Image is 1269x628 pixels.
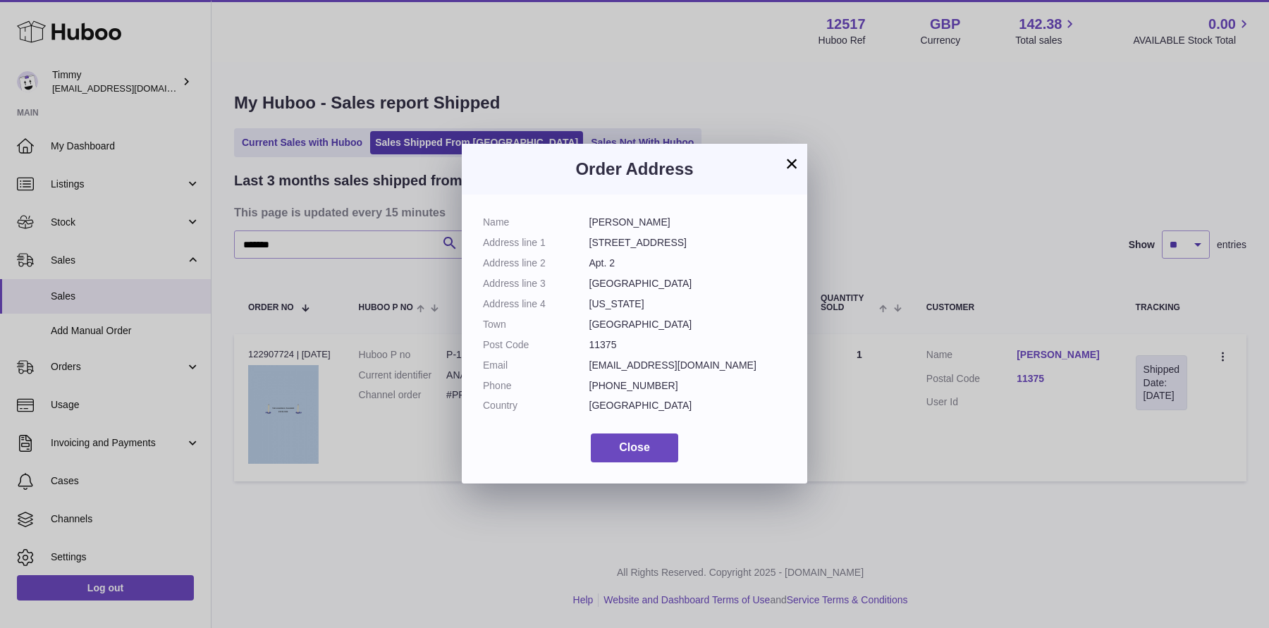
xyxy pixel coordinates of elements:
[589,257,787,270] dd: Apt. 2
[589,236,787,250] dd: [STREET_ADDRESS]
[589,379,787,393] dd: [PHONE_NUMBER]
[483,359,589,372] dt: Email
[589,318,787,331] dd: [GEOGRAPHIC_DATA]
[483,297,589,311] dt: Address line 4
[483,379,589,393] dt: Phone
[483,158,786,180] h3: Order Address
[483,338,589,352] dt: Post Code
[591,433,678,462] button: Close
[589,297,787,311] dd: [US_STATE]
[483,318,589,331] dt: Town
[483,257,589,270] dt: Address line 2
[483,277,589,290] dt: Address line 3
[589,277,787,290] dd: [GEOGRAPHIC_DATA]
[589,338,787,352] dd: 11375
[483,399,589,412] dt: Country
[483,216,589,229] dt: Name
[589,359,787,372] dd: [EMAIL_ADDRESS][DOMAIN_NAME]
[589,399,787,412] dd: [GEOGRAPHIC_DATA]
[589,216,787,229] dd: [PERSON_NAME]
[619,441,650,453] span: Close
[783,155,800,172] button: ×
[483,236,589,250] dt: Address line 1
